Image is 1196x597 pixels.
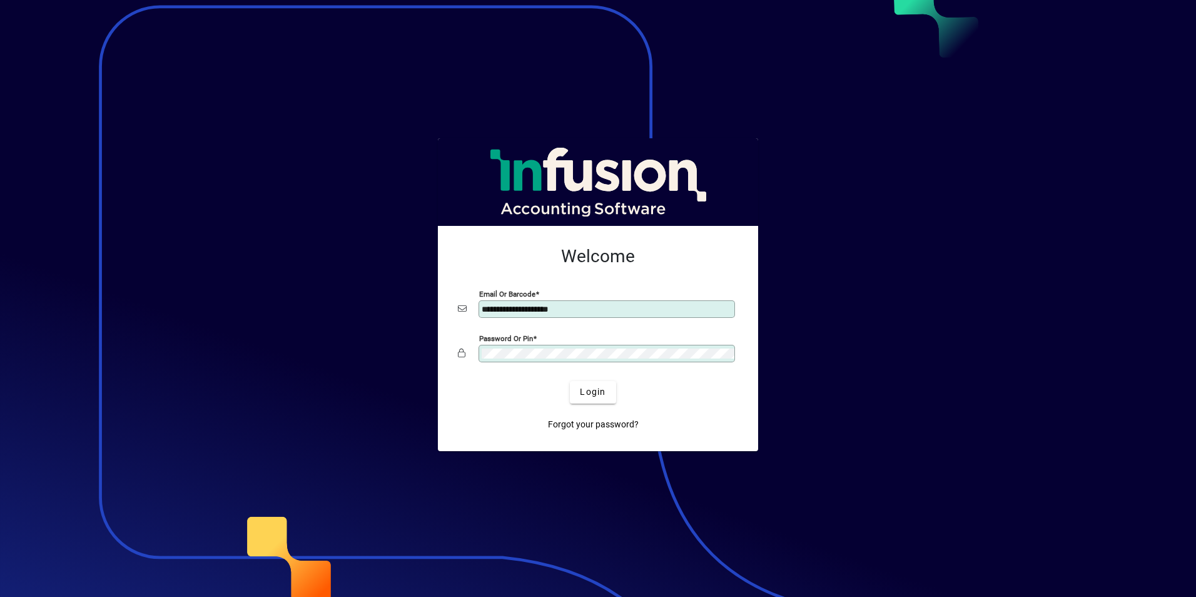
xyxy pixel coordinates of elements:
a: Forgot your password? [543,414,644,436]
mat-label: Password or Pin [479,334,533,342]
mat-label: Email or Barcode [479,289,535,298]
h2: Welcome [458,246,738,267]
span: Login [580,385,606,399]
button: Login [570,381,616,404]
span: Forgot your password? [548,418,639,431]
